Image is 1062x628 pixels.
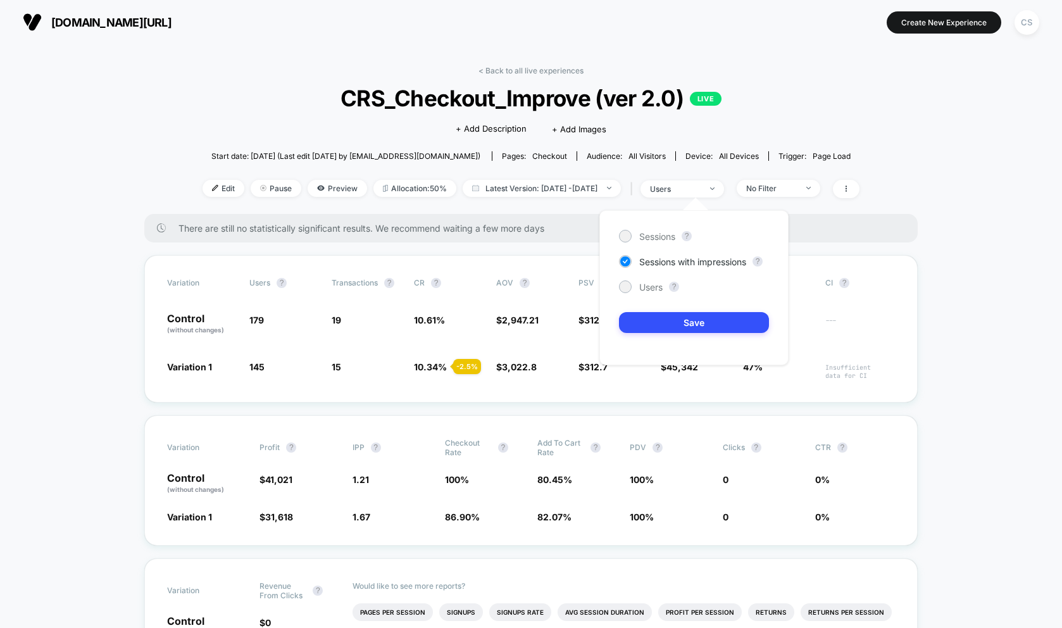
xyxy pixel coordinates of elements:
span: --- [825,317,895,335]
button: [DOMAIN_NAME][URL] [19,12,175,32]
span: $ [578,361,608,372]
span: Variation 1 [167,361,212,372]
span: Allocation: 50% [373,180,456,197]
div: CS [1015,10,1039,35]
span: Profit [259,443,280,452]
span: All Visitors [628,151,666,161]
span: checkout [532,151,567,161]
span: 0 % [815,474,830,485]
span: 82.07 % [537,512,572,522]
p: Control [167,473,247,494]
span: 1.67 [353,512,370,522]
span: CR [414,278,425,287]
span: Sessions [639,231,675,242]
span: Add To Cart Rate [537,438,584,457]
button: ? [371,443,381,453]
div: Audience: [587,151,666,161]
span: all devices [719,151,759,161]
li: Returns [748,603,794,621]
p: Would like to see more reports? [353,581,896,591]
span: 100 % [630,512,654,522]
img: end [806,187,811,189]
span: 86.90 % [445,512,480,522]
span: 0 % [815,512,830,522]
img: edit [212,185,218,191]
div: Pages: [502,151,567,161]
li: Avg Session Duration [558,603,652,621]
span: $ [259,617,271,628]
span: $ [496,315,539,325]
span: Checkout Rate [445,438,492,457]
span: Latest Version: [DATE] - [DATE] [463,180,621,197]
button: ? [653,443,663,453]
span: Page Load [813,151,851,161]
li: Signups Rate [489,603,551,621]
span: 0 [723,474,728,485]
span: 15 [332,361,341,372]
p: Control [167,313,237,335]
span: Variation [167,581,237,600]
span: 100 % [630,474,654,485]
span: 145 [249,361,265,372]
li: Signups [439,603,483,621]
div: No Filter [746,184,797,193]
button: ? [431,278,441,288]
p: LIVE [690,92,722,106]
span: (without changes) [167,486,224,493]
li: Returns Per Session [801,603,892,621]
div: Trigger: [778,151,851,161]
button: ? [590,443,601,453]
span: Users [639,282,663,292]
li: Pages Per Session [353,603,433,621]
span: 80.45 % [537,474,572,485]
span: IPP [353,443,365,452]
img: calendar [472,185,479,191]
span: Preview [308,180,367,197]
span: Variation [167,438,237,457]
span: 312.7 [584,361,608,372]
span: 2,947.21 [502,315,539,325]
span: Variation [167,278,237,288]
button: ? [682,231,692,241]
span: 3,022.8 [502,361,537,372]
a: < Back to all live experiences [478,66,584,75]
button: ? [384,278,394,288]
span: CI [825,278,895,288]
span: 0 [265,617,271,628]
span: 1.21 [353,474,369,485]
button: Create New Experience [887,11,1001,34]
span: 10.34 % [414,361,447,372]
button: ? [277,278,287,288]
span: $ [259,512,293,522]
span: $ [496,361,537,372]
li: Profit Per Session [658,603,742,621]
button: ? [669,282,679,292]
button: ? [286,443,296,453]
button: ? [751,443,761,453]
button: ? [313,586,323,596]
span: Edit [203,180,244,197]
img: end [260,185,266,191]
span: 19 [332,315,341,325]
span: 0 [723,512,728,522]
div: - 2.5 % [453,359,481,374]
span: $ [259,474,292,485]
span: Variation 1 [167,512,212,522]
img: Visually logo [23,13,42,32]
button: ? [498,443,508,453]
button: ? [753,256,763,267]
img: rebalance [383,185,388,192]
span: + Add Images [552,124,606,134]
img: end [710,187,715,190]
span: Transactions [332,278,378,287]
button: ? [520,278,530,288]
span: $ [578,315,614,325]
span: There are still no statistically significant results. We recommend waiting a few more days [178,223,892,234]
span: Clicks [723,443,745,452]
span: AOV [496,278,513,287]
button: ? [837,443,847,453]
button: Save [619,312,769,333]
span: 179 [249,315,264,325]
span: PDV [630,443,646,452]
div: users [650,184,701,194]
